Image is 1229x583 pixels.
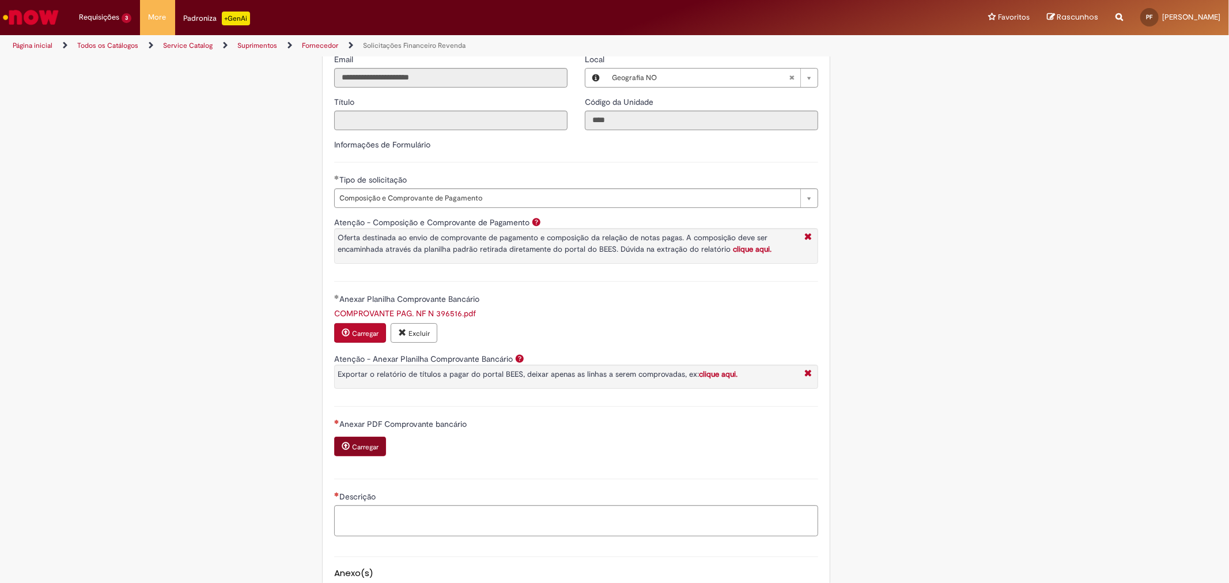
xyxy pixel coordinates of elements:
span: Exportar o relatório de títulos a pagar do portal BEES, deixar apenas as linhas a serem comprovad... [338,369,738,379]
span: Favoritos [998,12,1030,23]
small: Carregar [352,442,379,452]
input: Código da Unidade [585,111,818,130]
span: Necessários [334,419,339,424]
span: Anexar Planilha Comprovante Bancário [339,294,482,304]
span: Somente leitura - Título [334,97,357,107]
span: Composição e Comprovante de Pagamento [339,189,795,207]
a: Suprimentos [237,41,277,50]
span: Descrição [339,491,378,502]
label: Informações de Formulário [334,139,430,150]
a: Todos os Catálogos [77,41,138,50]
a: Download de COMPROVANTE PAG. NF N 396516.pdf [334,308,476,319]
span: [PERSON_NAME] [1162,12,1220,22]
ul: Trilhas de página [9,35,811,56]
input: Email [334,68,568,88]
i: Fechar More information Por question_atencao [801,232,815,244]
span: Rascunhos [1057,12,1098,22]
button: Excluir anexo COMPROVANTE PAG. NF N 396516.pdf [391,323,437,343]
button: Carregar anexo de Anexar PDF Comprovante bancário Required [334,437,386,456]
span: Ajuda para Atenção - Anexar Planilha Comprovante Bancário [513,354,527,363]
button: Local, Visualizar este registro Geografia NO [585,69,606,87]
img: ServiceNow [1,6,60,29]
span: Oferta destinada ao envio de comprovante de pagamento e composição da relação de notas pagas. A c... [338,233,772,254]
small: Carregar [352,329,379,338]
small: Excluir [409,329,430,338]
h5: Anexo(s) [334,569,818,578]
input: Título [334,111,568,130]
div: Padroniza [184,12,250,25]
span: Local [585,54,607,65]
a: Solicitações Financeiro Revenda [363,41,466,50]
span: Necessários [334,492,339,497]
a: Fornecedor [302,41,338,50]
span: More [149,12,167,23]
span: Anexar PDF Comprovante bancário [339,419,469,429]
a: Página inicial [13,41,52,50]
a: Service Catalog [163,41,213,50]
span: Somente leitura - Código da Unidade [585,97,656,107]
label: Somente leitura - Título [334,96,357,108]
span: 3 [122,13,131,23]
a: Geografia NOLimpar campo Local [606,69,818,87]
p: +GenAi [222,12,250,25]
label: Somente leitura - Código da Unidade [585,96,656,108]
a: clique aqui. [733,244,772,254]
abbr: Limpar campo Local [783,69,800,87]
span: Geografia NO [612,69,789,87]
a: clique aqui. [699,369,738,379]
span: Ajuda para Atenção - Composição e Comprovante de Pagamento [530,217,543,226]
label: Atenção - Anexar Planilha Comprovante Bancário [334,354,513,364]
span: PF [1147,13,1153,21]
button: Carregar anexo de Anexar Planilha Comprovante Bancário Required [334,323,386,343]
label: Atenção - Composição e Comprovante de Pagamento [334,217,530,228]
a: Rascunhos [1047,12,1098,23]
i: Fechar More information Por question_atencao_comprovante_bancario [801,368,815,380]
span: Requisições [79,12,119,23]
span: Obrigatório Preenchido [334,294,339,299]
label: Somente leitura - Email [334,54,356,65]
span: Obrigatório Preenchido [334,175,339,180]
textarea: Descrição [334,505,818,536]
span: Tipo de solicitação [339,175,409,185]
